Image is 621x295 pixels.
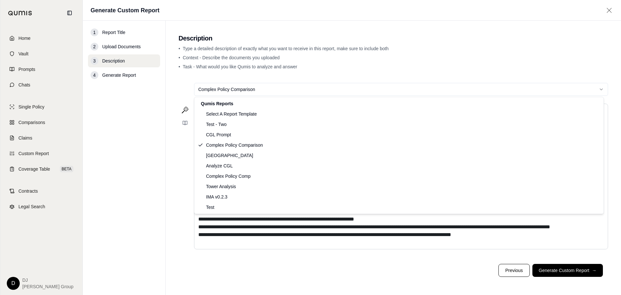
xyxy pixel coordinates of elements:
[206,121,227,128] span: Test - Two
[206,194,227,200] span: IMA v0.2.3
[206,152,253,159] span: [GEOGRAPHIC_DATA]
[206,183,236,190] span: Tower Analysis
[206,131,231,138] span: CGL Prompt
[206,173,251,179] span: Complex Policy Comp
[206,111,257,117] span: Select A Report Template
[206,163,233,169] span: Analyze CGL
[206,142,263,148] span: Complex Policy Comparison
[206,204,214,210] span: Test
[196,98,602,109] div: Qumis Reports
